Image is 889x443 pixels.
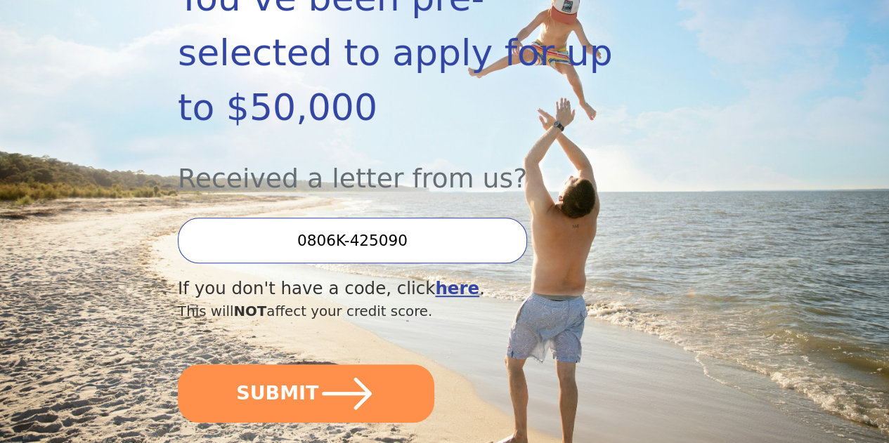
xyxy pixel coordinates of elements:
[178,364,434,423] button: SUBMIT
[178,218,527,263] input: Enter your Offer Code:
[435,278,479,298] a: here
[178,135,631,199] div: Received a letter from us?
[178,276,631,302] div: If you don't have a code, click .
[178,301,631,322] div: This will affect your credit score.
[233,303,266,319] span: NOT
